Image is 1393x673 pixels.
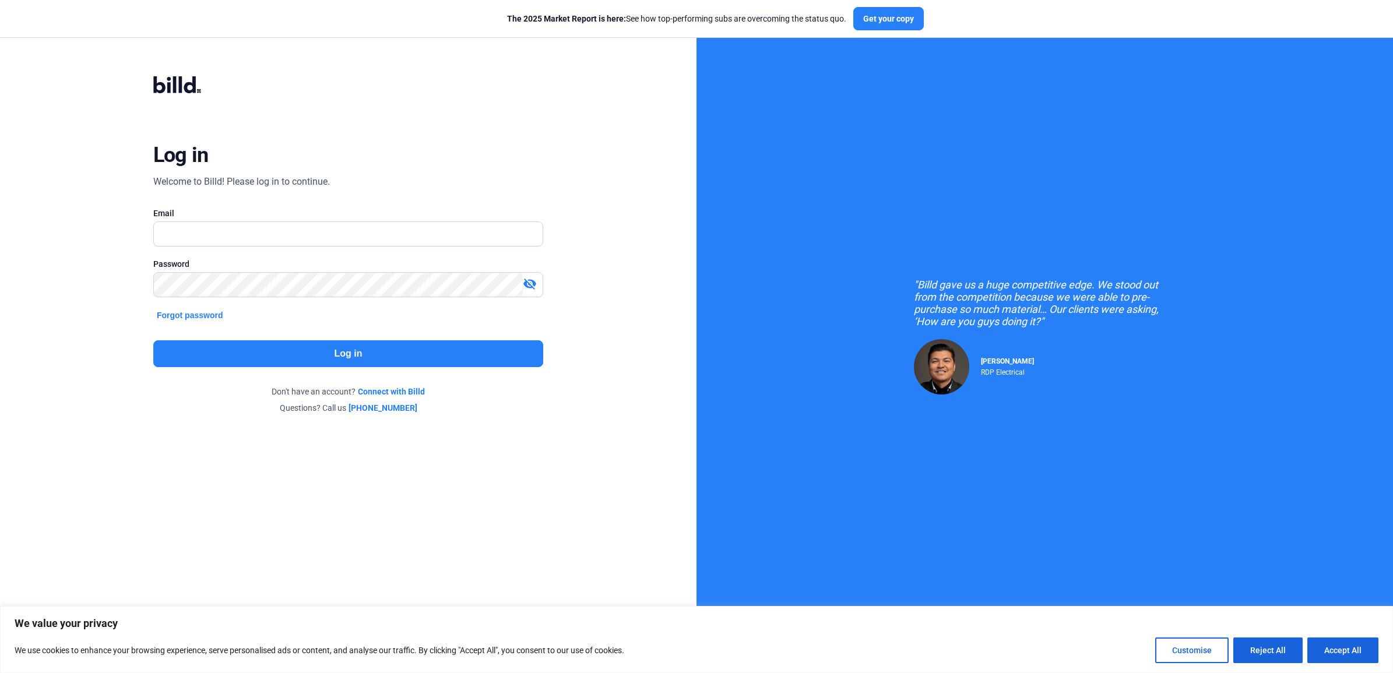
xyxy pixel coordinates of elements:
div: See how top-performing subs are overcoming the status quo. [507,13,846,24]
p: We value your privacy [15,616,1378,630]
div: Welcome to Billd! Please log in to continue. [153,175,330,189]
img: Raul Pacheco [914,339,969,394]
div: RDP Electrical [981,365,1034,376]
mat-icon: visibility_off [523,277,537,291]
button: Accept All [1307,637,1378,663]
div: Questions? Call us [153,402,543,414]
div: "Billd gave us a huge competitive edge. We stood out from the competition because we were able to... [914,279,1176,327]
button: Log in [153,340,543,367]
div: Password [153,258,543,270]
div: Don't have an account? [153,386,543,397]
button: Get your copy [853,7,924,30]
a: [PHONE_NUMBER] [349,402,417,414]
div: Log in [153,142,209,168]
span: [PERSON_NAME] [981,357,1034,365]
button: Reject All [1233,637,1303,663]
span: The 2025 Market Report is here: [507,14,626,23]
div: Email [153,207,543,219]
button: Customise [1155,637,1229,663]
p: We use cookies to enhance your browsing experience, serve personalised ads or content, and analys... [15,643,624,657]
a: Connect with Billd [358,386,425,397]
button: Forgot password [153,309,227,322]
